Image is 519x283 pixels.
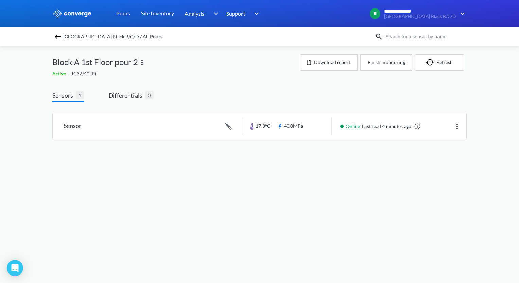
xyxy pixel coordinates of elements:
span: - [67,71,70,76]
img: downArrow.svg [456,10,467,18]
img: backspace.svg [54,33,62,41]
img: more.svg [138,58,146,67]
img: downArrow.svg [209,10,220,18]
span: Analysis [185,9,204,18]
img: downArrow.svg [250,10,261,18]
img: more.svg [453,122,461,130]
img: logo_ewhite.svg [52,9,92,18]
div: RC32/40 (P) [52,70,300,77]
img: icon-refresh.svg [426,59,436,66]
span: Sensors [52,91,76,100]
img: icon-search.svg [375,33,383,41]
div: Open Intercom Messenger [7,260,23,276]
span: Active [52,71,67,76]
button: Download report [300,54,358,71]
span: Differentials [109,91,145,100]
span: 1 [76,91,84,99]
input: Search for a sensor by name [383,33,465,40]
button: Finish monitoring [360,54,412,71]
span: Support [226,9,245,18]
span: 0 [145,91,154,99]
span: [GEOGRAPHIC_DATA] Black B/C/D / All Pours [63,32,162,41]
span: Block A 1st Floor pour 2 [52,56,138,69]
span: [GEOGRAPHIC_DATA] Black B/C/D [384,14,456,19]
img: icon-file.svg [307,60,311,65]
button: Refresh [415,54,464,71]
